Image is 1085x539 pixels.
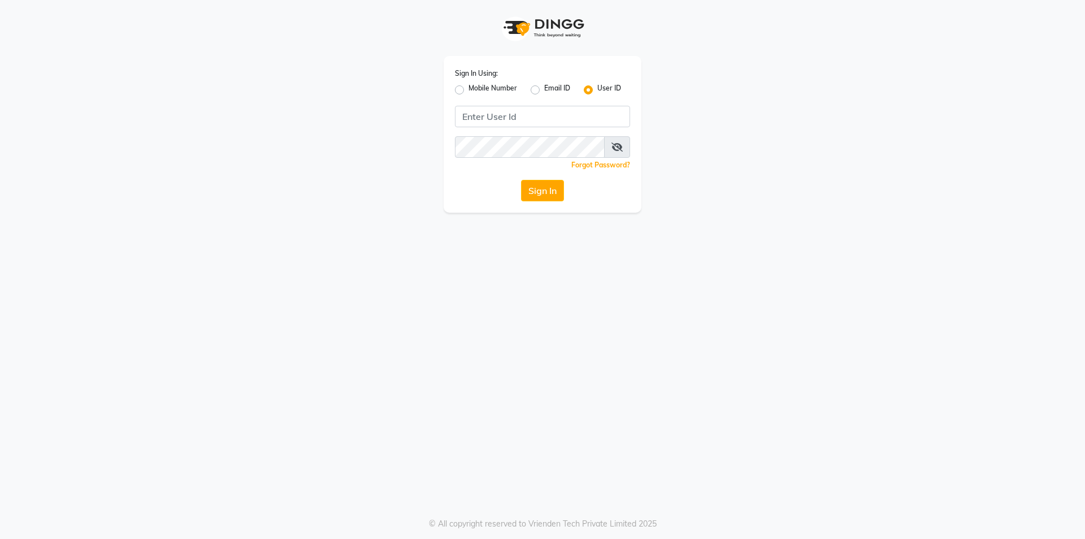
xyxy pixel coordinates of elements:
label: Email ID [544,83,570,97]
a: Forgot Password? [571,161,630,169]
input: Username [455,136,605,158]
img: logo1.svg [497,11,588,45]
input: Username [455,106,630,127]
label: Sign In Using: [455,68,498,79]
label: Mobile Number [468,83,517,97]
label: User ID [597,83,621,97]
button: Sign In [521,180,564,201]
